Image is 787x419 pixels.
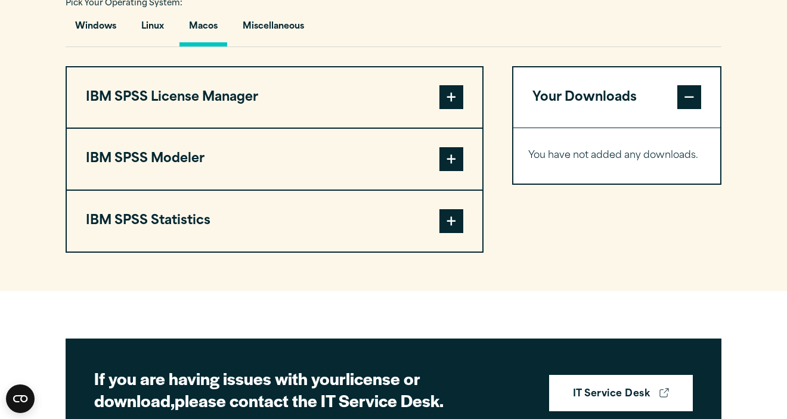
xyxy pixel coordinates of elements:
div: Your Downloads [513,128,720,184]
button: Linux [132,13,173,46]
button: Your Downloads [513,67,720,128]
button: Windows [66,13,126,46]
button: Macos [179,13,227,46]
button: IBM SPSS License Manager [67,67,482,128]
p: You have not added any downloads. [528,147,705,165]
strong: IT Service Desk [573,387,650,402]
button: IBM SPSS Modeler [67,129,482,190]
h2: If you are having issues with your please contact the IT Service Desk. [94,367,512,412]
button: IBM SPSS Statistics [67,191,482,252]
button: Miscellaneous [233,13,314,46]
a: IT Service Desk [549,375,693,412]
button: Open CMP widget [6,384,35,413]
strong: license or download, [94,366,420,412]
